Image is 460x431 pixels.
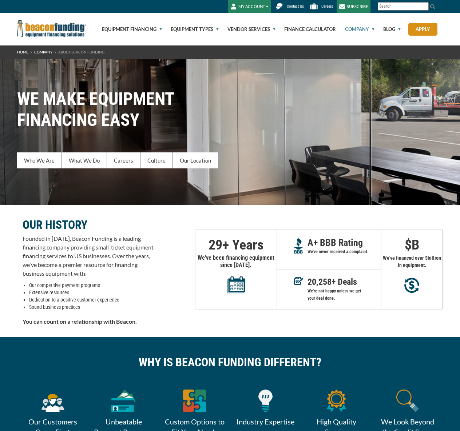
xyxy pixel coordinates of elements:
a: Equipment Types [162,13,219,45]
a: Apply [408,23,437,36]
img: Deals in Equipment Financing [294,277,303,285]
p: WHY IS BEACON FUNDING DIFFERENT? [23,359,437,366]
input: Search [378,2,429,11]
p: + Deals [308,278,381,286]
a: Culture [140,152,173,168]
img: Unbeatable Payment Programs [111,390,136,412]
img: Industry Expertise [258,390,272,412]
a: Who We Are [17,152,62,168]
a: Blog [375,13,401,45]
p: Founded in [DATE], Beacon Funding is a leading financing company providing small-ticket equipment... [23,234,154,278]
a: Vendor Services [219,13,275,45]
a: Clear search text [421,4,427,9]
li: Extensive resources [29,289,154,296]
img: High Quality Service [326,390,346,412]
a: Beacon Funding Corporation [17,25,86,31]
p: $ B [381,241,442,248]
li: Our competitive payment programs [29,282,154,289]
img: Years in equipment financing [227,276,245,294]
img: A+ Reputation BBB [294,238,303,254]
a: Company [337,13,374,45]
img: Millions in equipment purchases [404,278,419,293]
h1: WE MAKE EQUIPMENT FINANCING EASY [17,88,443,131]
p: We're not happy unless we get your deal done. [308,287,381,302]
a: What We Do [62,152,107,168]
span: Careers [321,4,333,9]
p: A+ BBB Rating [308,239,381,246]
li: Dedication to a positive customer experience [29,296,154,303]
img: Search [430,4,436,9]
li: Sound business practices [29,303,154,311]
img: Custom Options to Fit Your Needs [183,390,206,412]
a: HOME [17,50,28,54]
p: We've been financing equipment since [DATE]. [195,254,277,294]
a: Our Location [173,152,218,168]
p: Industry Expertise [230,416,301,427]
img: We Look Beyond the Credit Score [396,390,419,412]
a: Company [34,50,52,54]
img: Our Customers Come First [40,390,65,412]
a: Equipment Financing [94,13,162,45]
span: Contact Us [287,4,304,9]
p: We've financed over $ billion in equipment. [381,254,442,269]
p: OUR HISTORY [23,220,154,229]
img: Beacon Funding Corporation [17,20,86,37]
a: Careers [107,152,140,168]
a: Finance Calculator [276,13,336,45]
span: About Beacon Funding [58,50,104,54]
p: We've never received a complaint. [308,248,381,255]
strong: You can count on a relationship with Beacon. [23,318,137,325]
span: 20,258 [308,277,332,287]
span: 29 [209,237,222,253]
p: + Years [195,241,277,248]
